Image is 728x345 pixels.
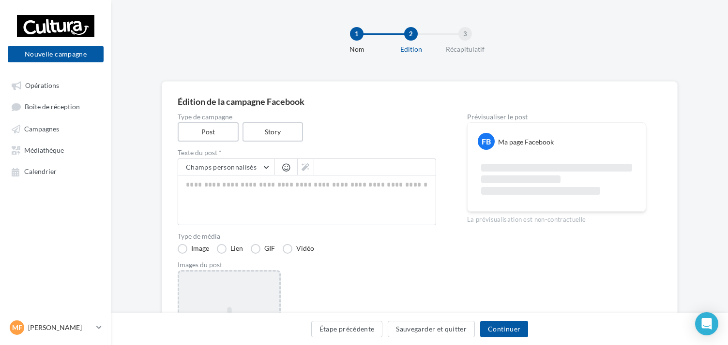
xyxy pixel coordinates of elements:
[350,27,364,41] div: 1
[498,137,554,147] div: Ma page Facebook
[178,159,274,175] button: Champs personnalisés
[6,76,106,94] a: Opérations
[478,133,495,150] div: FB
[326,44,388,54] div: Nom
[283,244,314,254] label: Vidéo
[695,312,718,335] div: Open Intercom Messenger
[6,162,106,180] a: Calendrier
[24,168,57,176] span: Calendrier
[25,81,59,89] span: Opérations
[243,122,303,142] label: Story
[380,44,442,54] div: Edition
[480,321,528,337] button: Continuer
[8,318,104,337] a: MF [PERSON_NAME]
[178,233,436,240] label: Type de média
[6,98,106,115] a: Boîte de réception
[434,44,496,54] div: Récapitulatif
[217,244,243,254] label: Lien
[186,163,257,171] span: Champs personnalisés
[458,27,472,41] div: 3
[24,146,64,154] span: Médiathèque
[178,261,436,268] div: Images du post
[25,103,80,111] span: Boîte de réception
[251,244,275,254] label: GIF
[8,46,104,62] button: Nouvelle campagne
[12,323,22,332] span: MF
[6,141,106,158] a: Médiathèque
[178,97,662,106] div: Édition de la campagne Facebook
[178,114,436,120] label: Type de campagne
[24,125,59,133] span: Campagnes
[178,122,239,142] label: Post
[467,114,646,120] div: Prévisualiser le post
[388,321,475,337] button: Sauvegarder et quitter
[6,120,106,137] a: Campagnes
[404,27,418,41] div: 2
[28,323,92,332] p: [PERSON_NAME]
[178,244,209,254] label: Image
[178,149,436,156] label: Texte du post *
[311,321,383,337] button: Étape précédente
[467,212,646,224] div: La prévisualisation est non-contractuelle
